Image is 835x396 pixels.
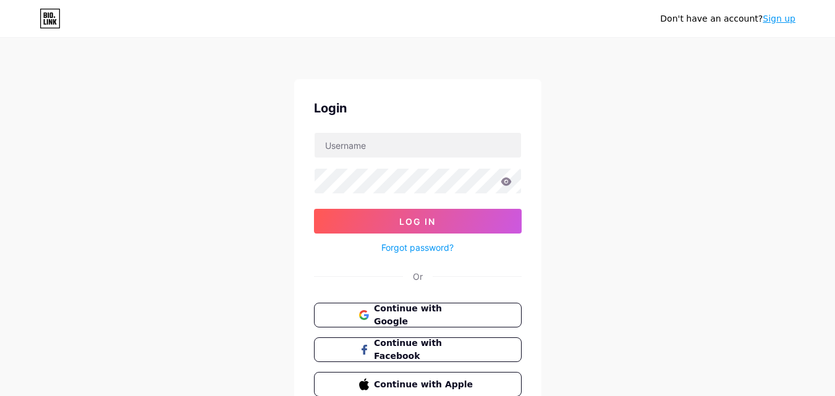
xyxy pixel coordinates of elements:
[381,241,454,254] a: Forgot password?
[315,133,521,158] input: Username
[374,337,476,363] span: Continue with Facebook
[413,270,423,283] div: Or
[374,378,476,391] span: Continue with Apple
[314,99,522,117] div: Login
[314,209,522,234] button: Log In
[399,216,436,227] span: Log In
[374,302,476,328] span: Continue with Google
[314,337,522,362] button: Continue with Facebook
[660,12,795,25] div: Don't have an account?
[763,14,795,23] a: Sign up
[314,303,522,327] button: Continue with Google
